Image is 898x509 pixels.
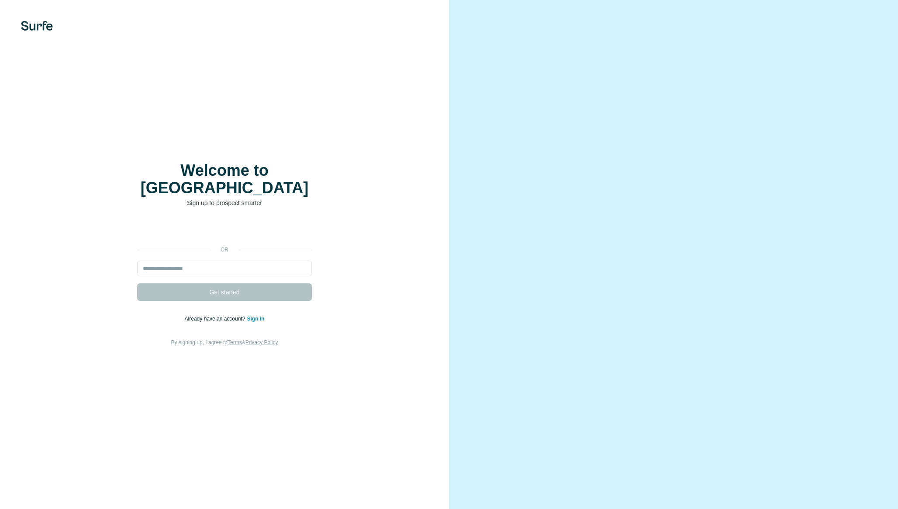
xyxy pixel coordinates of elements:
iframe: Schaltfläche „Über Google anmelden“ [133,220,316,240]
a: Sign in [247,316,264,322]
h1: Welcome to [GEOGRAPHIC_DATA] [137,162,312,197]
img: Surfe's logo [21,21,53,31]
a: Privacy Policy [245,339,278,345]
a: Terms [228,339,242,345]
p: Sign up to prospect smarter [137,199,312,207]
p: or [211,246,238,254]
span: By signing up, I agree to & [171,339,278,345]
span: Already have an account? [185,316,247,322]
